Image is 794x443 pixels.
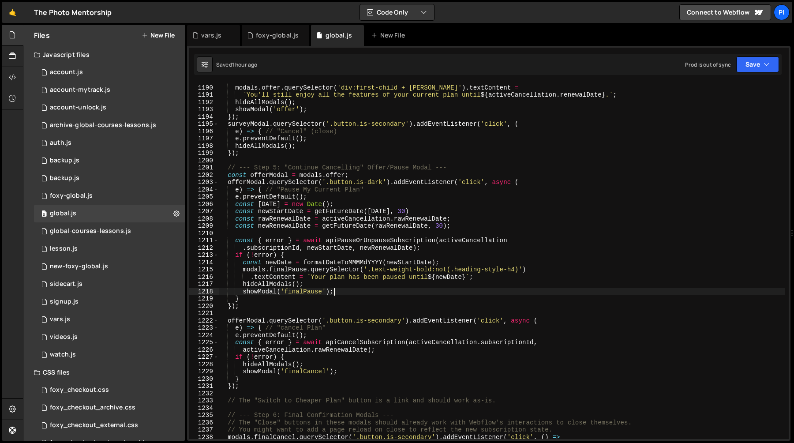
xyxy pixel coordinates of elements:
[360,4,434,20] button: Code Only
[34,346,185,364] div: 13533/38527.js
[50,104,106,112] div: account-unlock.js
[189,186,219,194] div: 1204
[2,2,23,23] a: 🤙
[189,201,219,208] div: 1206
[50,351,76,359] div: watch.js
[216,61,257,68] div: Saved
[50,227,131,235] div: global-courses-lessons.js
[189,434,219,441] div: 1238
[189,259,219,267] div: 1214
[189,390,219,398] div: 1232
[189,281,219,288] div: 1217
[189,426,219,434] div: 1237
[189,172,219,179] div: 1202
[34,134,185,152] div: 13533/34034.js
[189,303,219,310] div: 1220
[34,116,185,134] div: 13533/43968.js
[189,288,219,296] div: 1218
[34,240,185,258] div: 13533/35472.js
[189,332,219,339] div: 1224
[50,245,78,253] div: lesson.js
[774,4,790,20] a: Pi
[189,237,219,244] div: 1211
[189,164,219,172] div: 1201
[189,128,219,135] div: 1196
[189,252,219,259] div: 1213
[326,31,352,40] div: global.js
[50,298,79,306] div: signup.js
[189,222,219,230] div: 1209
[189,368,219,375] div: 1229
[50,421,138,429] div: foxy_checkout_external.css
[34,275,185,293] div: 13533/43446.js
[201,31,221,40] div: vars.js
[189,419,219,427] div: 1236
[189,143,219,150] div: 1198
[41,211,47,218] span: 0
[34,169,185,187] div: 13533/45031.js
[34,399,185,417] div: 13533/44030.css
[34,30,50,40] h2: Files
[685,61,731,68] div: Prod is out of sync
[23,46,185,64] div: Javascript files
[189,135,219,143] div: 1197
[50,157,79,165] div: backup.js
[189,397,219,405] div: 1233
[34,99,185,116] div: 13533/41206.js
[34,81,185,99] div: 13533/38628.js
[256,31,299,40] div: foxy-global.js
[189,339,219,346] div: 1225
[736,56,779,72] button: Save
[189,215,219,223] div: 1208
[189,150,219,157] div: 1199
[189,346,219,354] div: 1226
[189,324,219,332] div: 1223
[189,193,219,201] div: 1205
[189,91,219,99] div: 1191
[189,266,219,274] div: 1215
[189,405,219,412] div: 1234
[371,31,408,40] div: New File
[34,7,112,18] div: The Photo Mentorship
[189,84,219,92] div: 1190
[189,353,219,361] div: 1227
[50,139,71,147] div: auth.js
[50,404,135,412] div: foxy_checkout_archive.css
[50,86,110,94] div: account-mytrack.js
[189,179,219,186] div: 1203
[34,187,185,205] div: 13533/34219.js
[34,222,185,240] div: 13533/35292.js
[50,174,79,182] div: backup.js
[189,208,219,215] div: 1207
[189,99,219,106] div: 1192
[189,106,219,113] div: 1193
[189,383,219,390] div: 1231
[34,328,185,346] div: 13533/42246.js
[189,412,219,419] div: 1235
[189,375,219,383] div: 1230
[189,317,219,325] div: 1222
[50,121,156,129] div: archive-global-courses-lessons.js
[34,417,185,434] div: 13533/38747.css
[50,386,109,394] div: foxy_checkout.css
[189,310,219,317] div: 1221
[34,205,185,222] div: 13533/39483.js
[50,280,82,288] div: sidecart.js
[34,381,185,399] div: 13533/38507.css
[34,258,185,275] div: 13533/40053.js
[50,263,108,270] div: new-foxy-global.js
[679,4,771,20] a: Connect to Webflow
[189,244,219,252] div: 1212
[34,293,185,311] div: 13533/35364.js
[50,210,76,218] div: global.js
[142,32,175,39] button: New File
[50,333,78,341] div: videos.js
[50,68,83,76] div: account.js
[189,113,219,121] div: 1194
[189,295,219,303] div: 1219
[232,61,258,68] div: 1 hour ago
[189,361,219,368] div: 1228
[189,157,219,165] div: 1200
[189,120,219,128] div: 1195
